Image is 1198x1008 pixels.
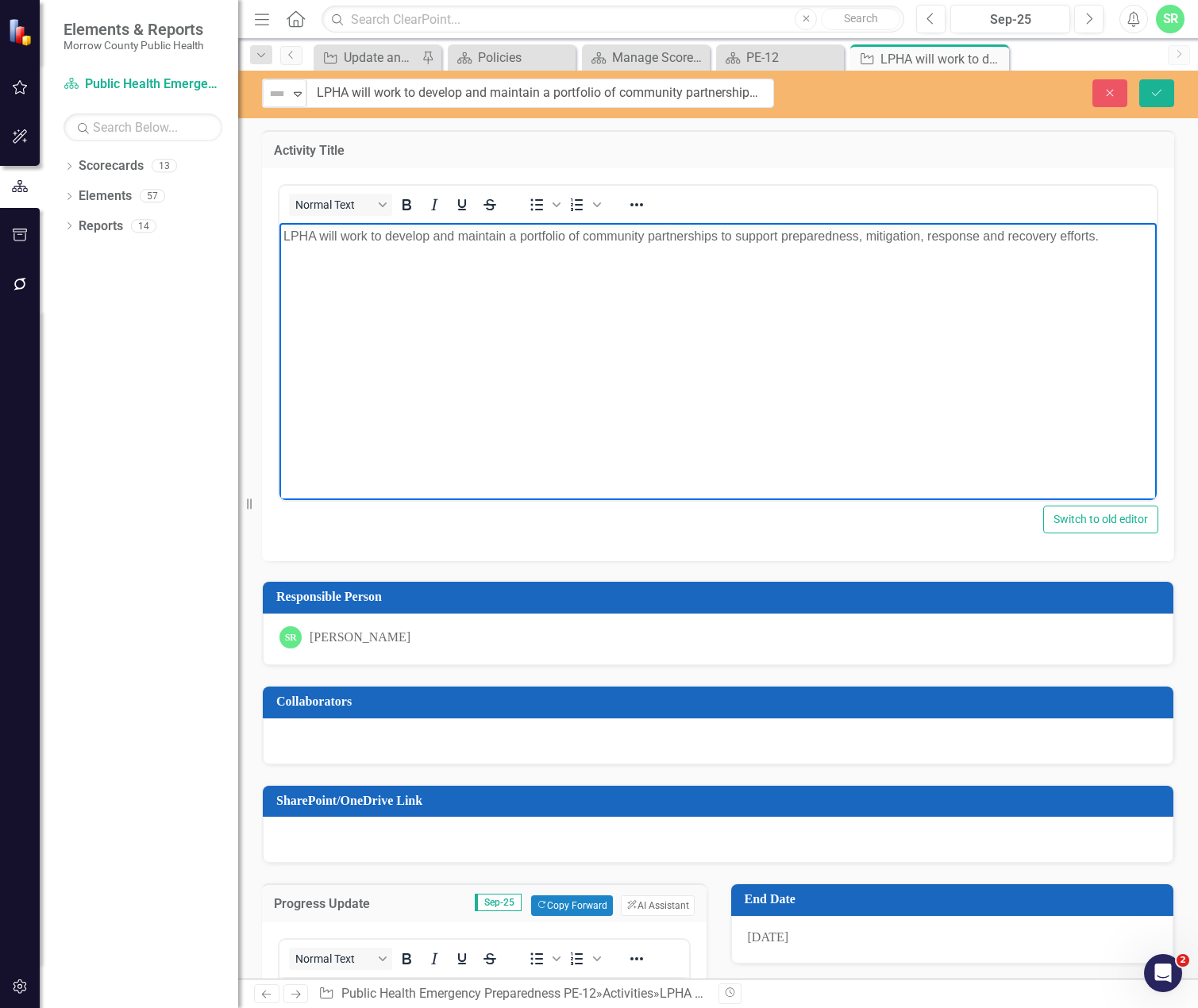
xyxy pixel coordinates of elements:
[64,20,203,39] span: Elements & Reports
[152,160,177,173] div: 13
[421,194,448,216] button: Italic
[612,48,706,67] div: Manage Scorecards
[821,8,900,30] button: Search
[289,948,392,970] button: Block Normal Text
[1144,954,1182,992] iframe: Intercom live chat
[393,194,420,216] button: Bold
[623,948,650,970] button: Reveal or hide additional toolbar items
[844,12,878,25] span: Search
[393,948,420,970] button: Bold
[274,144,1162,158] h3: Activity Title
[476,194,503,216] button: Strikethrough
[478,48,572,67] div: Policies
[341,986,596,1001] a: Public Health Emergency Preparedness PE-12
[746,48,840,67] div: PE-12
[523,948,563,970] div: Bullet list
[295,198,373,211] span: Normal Text
[564,194,603,216] div: Numbered list
[1177,954,1189,967] span: 2
[64,39,203,52] small: Morrow County Public Health
[748,930,789,944] span: [DATE]
[745,892,1166,906] h3: End Date
[79,217,123,236] a: Reports
[276,590,1165,604] h3: Responsible Person
[950,5,1070,33] button: Sep-25
[276,694,1165,709] h3: Collaborators
[475,894,522,911] span: Sep-25
[64,75,222,94] a: Public Health Emergency Preparedness PE-12
[586,48,706,67] a: Manage Scorecards
[1043,506,1158,533] button: Switch to old editor
[295,952,373,965] span: Normal Text
[8,17,36,45] img: ClearPoint Strategy
[449,948,476,970] button: Underline
[279,223,1157,500] iframe: Rich Text Area
[310,629,410,647] div: [PERSON_NAME]
[720,48,840,67] a: PE-12
[564,948,603,970] div: Numbered list
[421,948,448,970] button: Italic
[276,794,1165,808] h3: SharePoint/OneDrive Link
[79,157,144,175] a: Scorecards
[523,194,563,216] div: Bullet list
[131,219,156,233] div: 14
[279,626,302,648] div: SR
[64,113,222,141] input: Search Below...
[956,10,1065,29] div: Sep-25
[621,895,694,916] button: AI Assistant
[880,49,1005,69] div: LPHA will work to develop and maintain a portfolio of community partnerships to support preparedn...
[274,897,402,911] h3: Progress Update
[344,48,418,67] div: Update and have staff review updated guide
[289,194,392,216] button: Block Normal Text
[318,48,418,67] a: Update and have staff review updated guide
[318,985,706,1003] div: » »
[452,48,572,67] a: Policies
[140,190,165,203] div: 57
[623,194,650,216] button: Reveal or hide additional toolbar items
[1156,5,1185,33] button: SR
[449,194,476,216] button: Underline
[603,986,653,1001] a: Activities
[322,6,904,33] input: Search ClearPoint...
[531,895,613,916] button: Copy Forward
[476,948,503,970] button: Strikethrough
[306,79,774,108] input: This field is required
[79,187,132,206] a: Elements
[268,84,287,103] img: Not Defined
